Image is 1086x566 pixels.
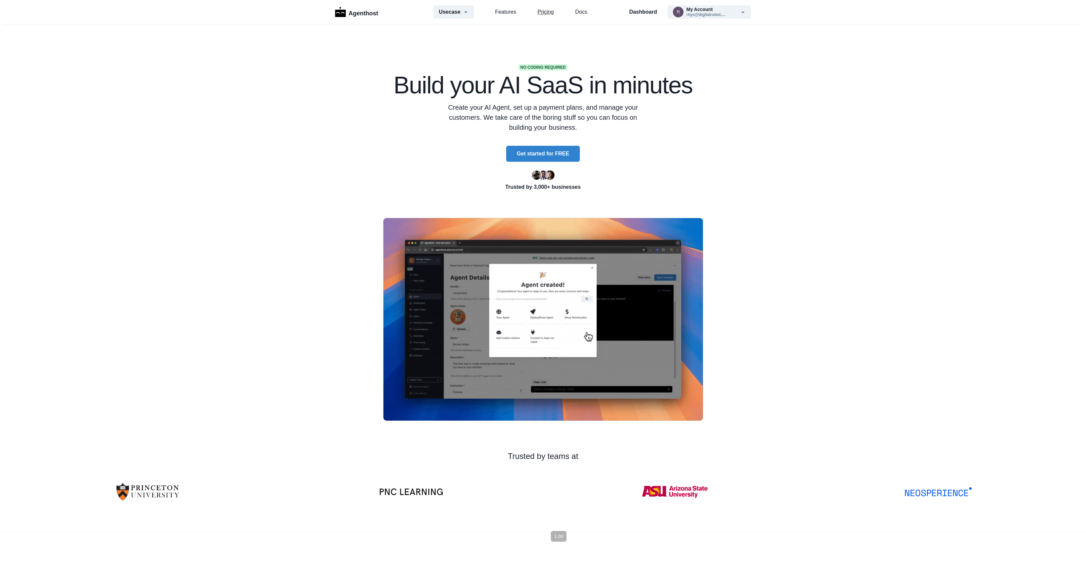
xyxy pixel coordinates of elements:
img: Logo [335,7,346,17]
h1: Build your AI SaaS in minutes [383,73,703,97]
img: Kent Dodds [545,170,555,180]
a: Features [495,8,516,16]
button: Get started for FREE [506,146,580,162]
p: Trusted by 3,000+ businesses [383,183,703,191]
a: Dashboard [629,8,657,16]
p: Trusted by teams at [21,450,1065,462]
button: rhys@digitalrobot.co.nzMy Accountrhys@digitalrobot.... [668,5,751,19]
img: NSP_Logo_Blue.svg [905,487,972,496]
img: PNC-LEARNING-Logo-v2.1.webp [378,488,444,495]
button: Usecase [433,5,474,19]
p: Agenthost [348,6,378,18]
a: LogoAgenthost [335,6,378,18]
img: agenthost-product.gif [383,218,703,421]
a: Pricing [537,8,554,16]
span: No coding required [519,64,567,70]
p: Create your AI Agent, set up a payment plans, and manage your customers. We take care of the bori... [447,102,639,132]
img: University-of-Princeton-Logo.png [114,473,181,511]
a: Docs [575,8,587,16]
img: Segun Adebayo [538,170,548,180]
img: ASU-Logo.png [642,473,708,511]
img: Ryan Florence [532,170,541,180]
